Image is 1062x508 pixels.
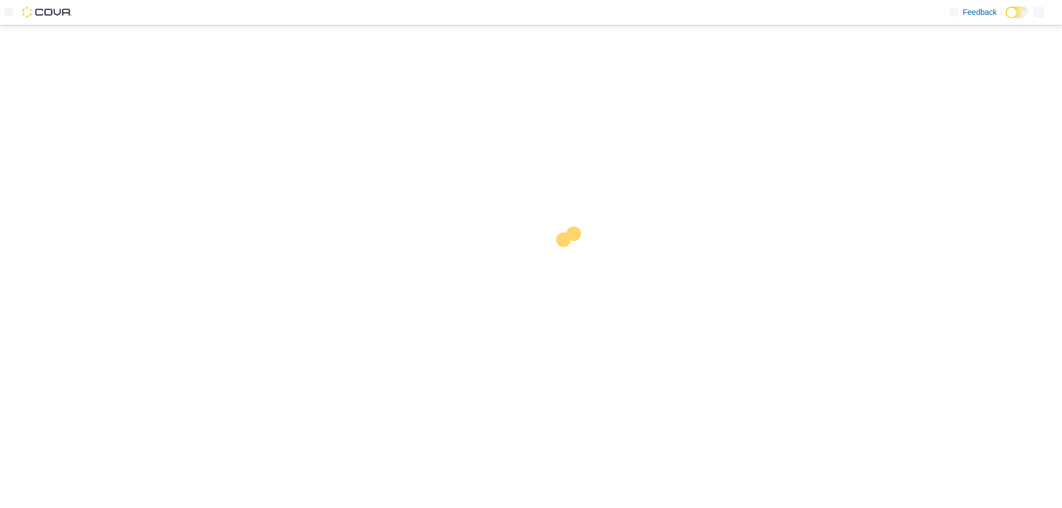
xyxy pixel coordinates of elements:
input: Dark Mode [1006,7,1029,18]
span: Dark Mode [1006,18,1006,19]
img: Cova [22,7,72,18]
a: Feedback [945,1,1001,23]
span: Feedback [963,7,997,18]
img: cova-loader [531,218,614,301]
